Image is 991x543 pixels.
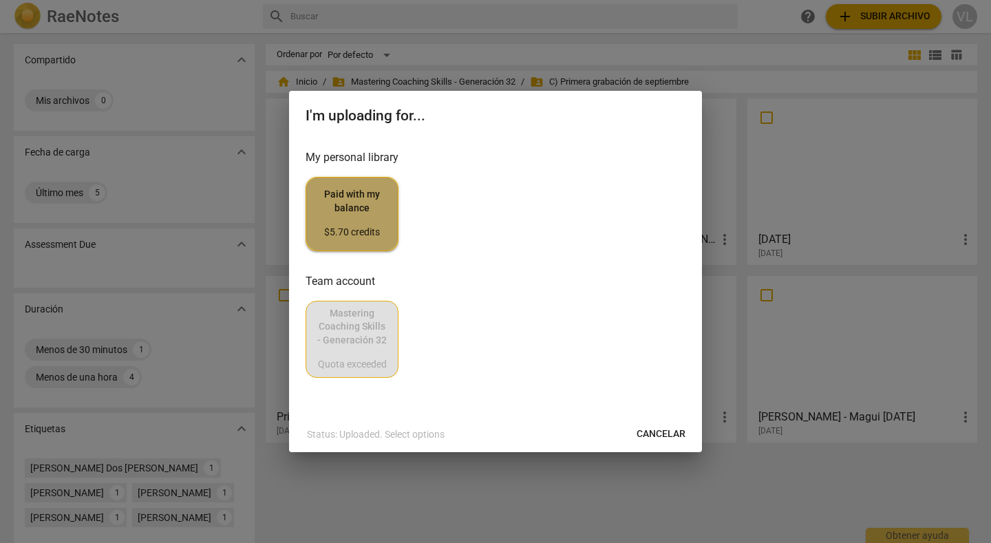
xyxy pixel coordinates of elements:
button: Paid with my balance$5.70 credits [306,177,398,251]
h2: I'm uploading for... [306,107,685,125]
h3: My personal library [306,149,685,166]
div: $5.70 credits [317,226,387,239]
h3: Team account [306,273,685,290]
span: Paid with my balance [317,188,387,239]
button: Cancelar [626,422,696,447]
span: Cancelar [637,427,685,441]
p: Status: Uploaded. Select options [307,427,445,442]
